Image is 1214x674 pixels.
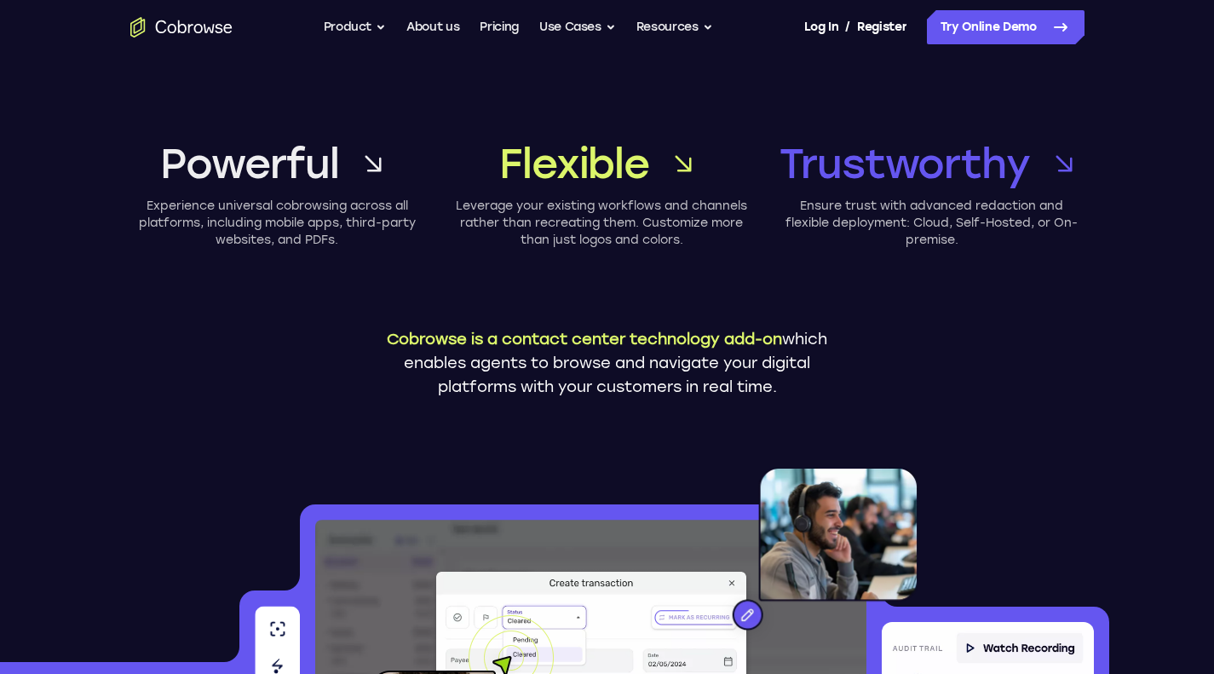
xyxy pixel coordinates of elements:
[654,467,918,648] img: An agent with a headset
[130,198,424,249] p: Experience universal cobrowsing across all platforms, including mobile apps, third-party websites...
[780,136,1030,191] span: Trustworthy
[324,10,387,44] button: Product
[455,198,749,249] p: Leverage your existing workflows and channels rather than recreating them. Customize more than ju...
[499,136,648,191] span: Flexible
[539,10,616,44] button: Use Cases
[406,10,459,44] a: About us
[636,10,713,44] button: Resources
[845,17,850,37] span: /
[927,10,1085,44] a: Try Online Demo
[455,136,749,191] a: Flexible
[857,10,906,44] a: Register
[780,198,1085,249] p: Ensure trust with advanced redaction and flexible deployment: Cloud, Self-Hosted, or On-premise.
[160,136,338,191] span: Powerful
[130,136,424,191] a: Powerful
[480,10,519,44] a: Pricing
[804,10,838,44] a: Log In
[373,327,842,399] p: which enables agents to browse and navigate your digital platforms with your customers in real time.
[387,330,782,349] span: Cobrowse is a contact center technology add-on
[780,136,1085,191] a: Trustworthy
[130,17,233,37] a: Go to the home page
